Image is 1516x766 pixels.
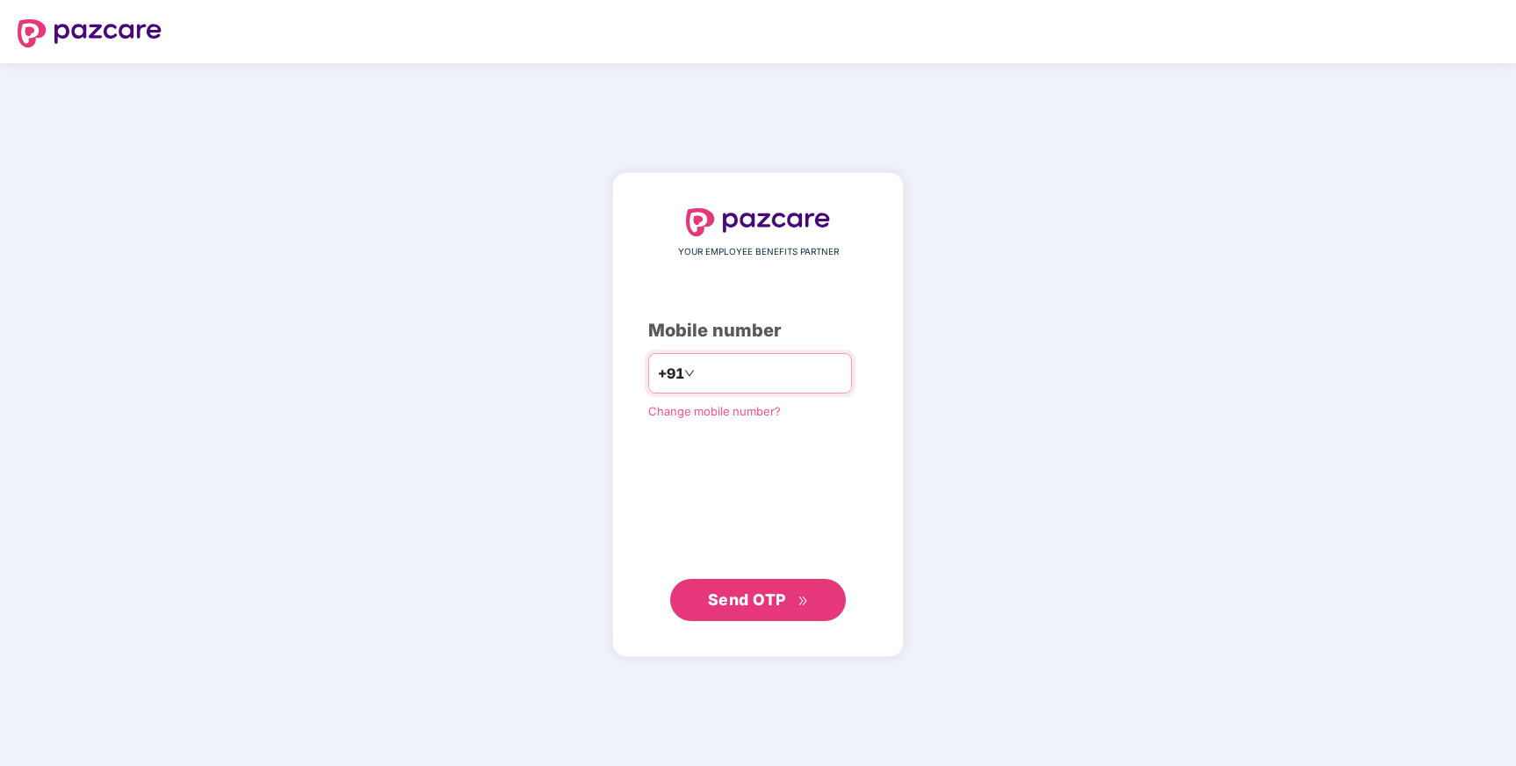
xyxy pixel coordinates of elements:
span: down [684,368,695,379]
div: Mobile number [648,317,868,344]
span: +91 [658,363,684,385]
img: logo [18,19,162,47]
span: YOUR EMPLOYEE BENEFITS PARTNER [678,245,839,259]
button: Send OTPdouble-right [670,579,846,621]
span: Send OTP [708,590,786,609]
a: Change mobile number? [648,404,781,418]
span: double-right [798,596,809,607]
img: logo [686,208,830,236]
